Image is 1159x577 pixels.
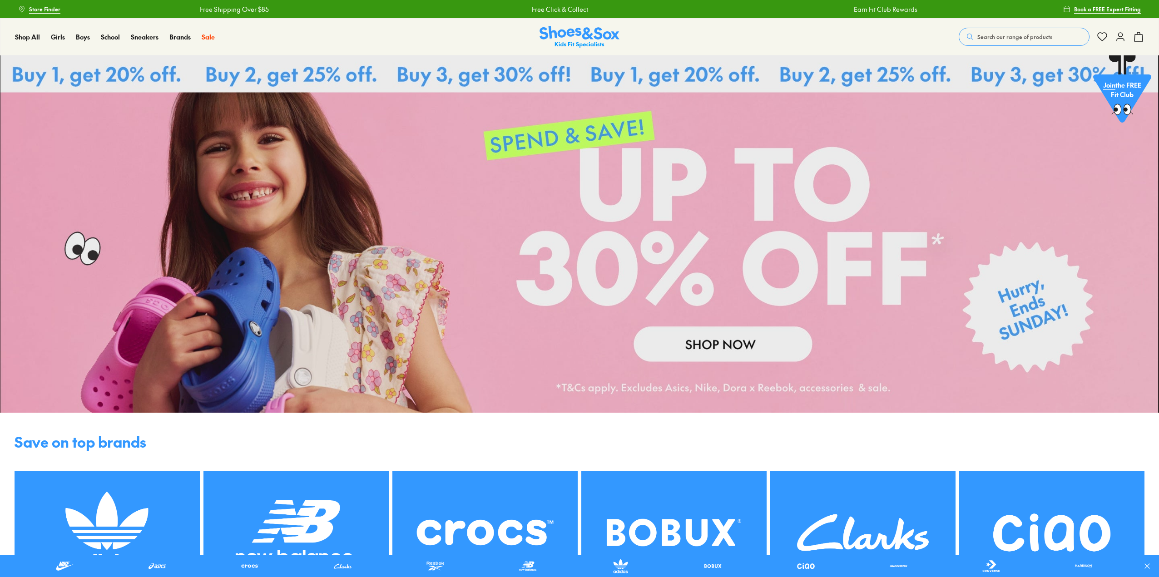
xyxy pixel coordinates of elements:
[131,32,158,41] span: Sneakers
[1093,73,1151,107] p: the FREE Fit Club
[76,32,90,42] a: Boys
[15,32,40,42] a: Shop All
[852,5,916,14] a: Earn Fit Club Rewards
[1074,5,1141,13] span: Book a FREE Expert Fitting
[101,32,120,42] a: School
[101,32,120,41] span: School
[1093,55,1151,128] a: Jointhe FREE Fit Club
[540,26,619,48] a: Shoes & Sox
[18,1,60,17] a: Store Finder
[15,32,40,41] span: Shop All
[1103,80,1115,89] span: Join
[51,32,65,41] span: Girls
[169,32,191,41] span: Brands
[169,32,191,42] a: Brands
[198,5,267,14] a: Free Shipping Over $85
[1063,1,1141,17] a: Book a FREE Expert Fitting
[202,32,215,42] a: Sale
[202,32,215,41] span: Sale
[530,5,586,14] a: Free Click & Collect
[977,33,1052,41] span: Search our range of products
[540,26,619,48] img: SNS_Logo_Responsive.svg
[131,32,158,42] a: Sneakers
[29,5,60,13] span: Store Finder
[959,28,1090,46] button: Search our range of products
[51,32,65,42] a: Girls
[76,32,90,41] span: Boys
